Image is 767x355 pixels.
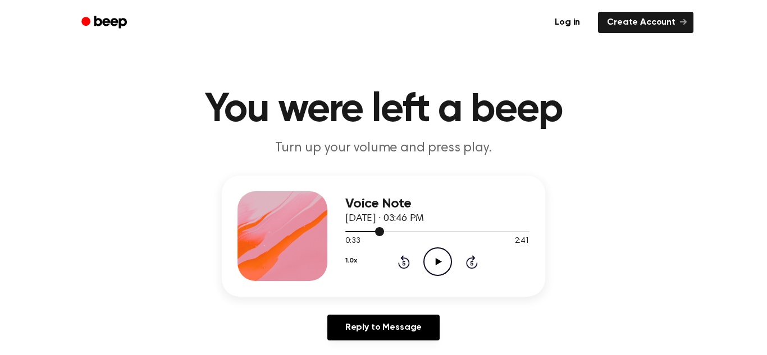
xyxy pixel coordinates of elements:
a: Log in [544,10,591,35]
span: 0:33 [345,236,360,247]
span: 2:41 [515,236,529,247]
a: Beep [74,12,137,34]
button: 1.0x [345,251,357,270]
a: Reply to Message [327,315,440,340]
h1: You were left a beep [96,90,671,130]
span: [DATE] · 03:46 PM [345,214,424,224]
p: Turn up your volume and press play. [168,139,599,158]
h3: Voice Note [345,196,529,211]
a: Create Account [598,12,693,33]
